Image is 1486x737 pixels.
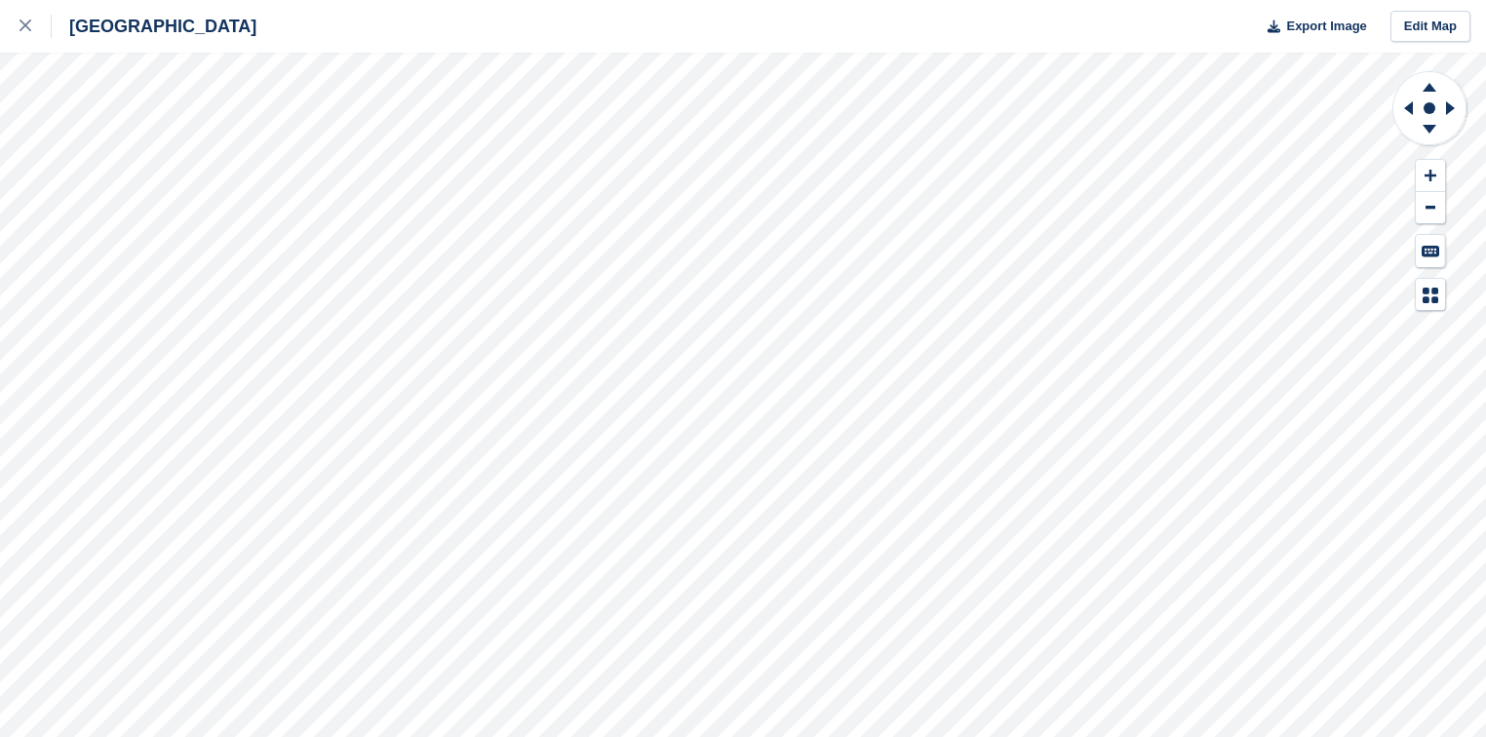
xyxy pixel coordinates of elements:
[1256,11,1367,43] button: Export Image
[1416,192,1445,224] button: Zoom Out
[1286,17,1366,36] span: Export Image
[52,15,256,38] div: [GEOGRAPHIC_DATA]
[1390,11,1470,43] a: Edit Map
[1416,279,1445,311] button: Map Legend
[1416,160,1445,192] button: Zoom In
[1416,235,1445,267] button: Keyboard Shortcuts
